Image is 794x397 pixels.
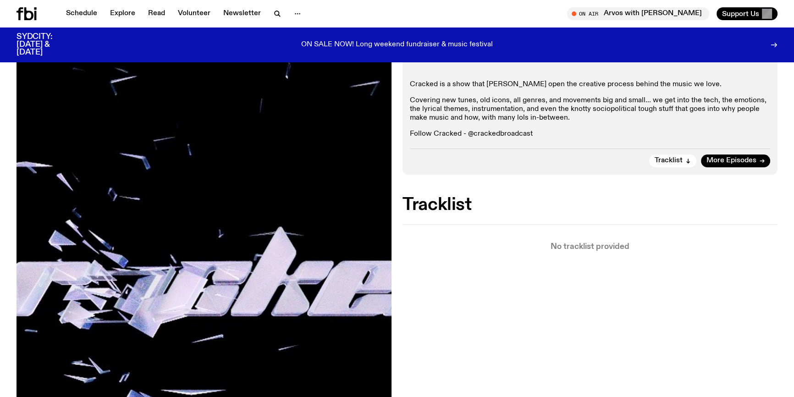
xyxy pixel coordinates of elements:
[567,7,709,20] button: On AirArvos with [PERSON_NAME]
[403,243,777,251] p: No tracklist provided
[105,7,141,20] a: Explore
[410,96,770,123] p: Covering new tunes, old icons, all genres, and movements big and small... we get into the tech, t...
[218,7,266,20] a: Newsletter
[706,157,756,164] span: More Episodes
[655,157,683,164] span: Tracklist
[410,80,770,89] p: Cracked is a show that [PERSON_NAME] open the creative process behind the music we love.
[143,7,171,20] a: Read
[301,41,493,49] p: ON SALE NOW! Long weekend fundraiser & music festival
[701,154,770,167] a: More Episodes
[717,7,777,20] button: Support Us
[403,197,777,213] h2: Tracklist
[410,130,770,138] p: Follow Cracked - @crackedbroadcast
[172,7,216,20] a: Volunteer
[61,7,103,20] a: Schedule
[649,154,696,167] button: Tracklist
[722,10,759,18] span: Support Us
[17,33,75,56] h3: SYDCITY: [DATE] & [DATE]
